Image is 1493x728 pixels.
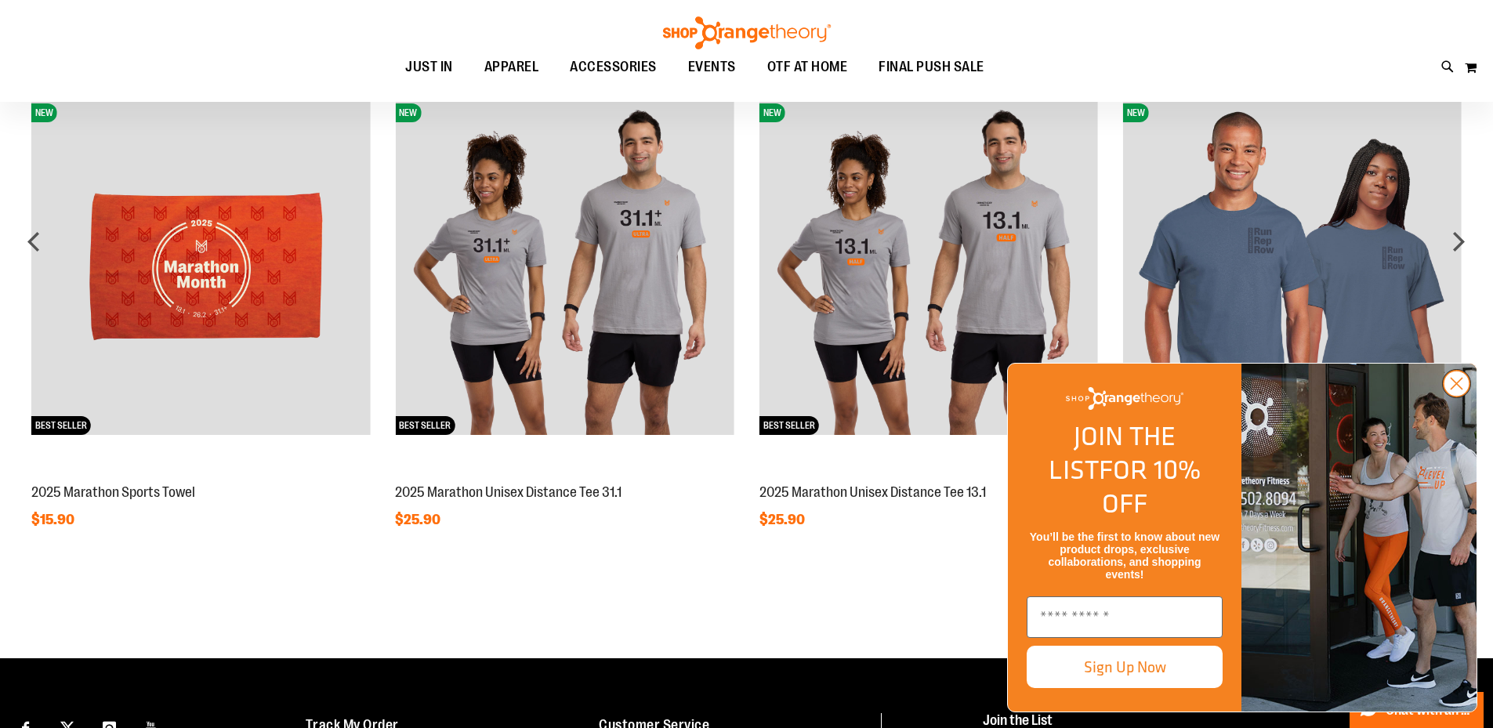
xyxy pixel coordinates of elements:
[688,49,736,85] span: EVENTS
[1066,387,1183,410] img: Shop Orangetheory
[390,49,469,85] a: JUST IN
[1027,596,1223,638] input: Enter email
[759,484,986,500] a: 2025 Marathon Unisex Distance Tee 13.1
[1099,450,1201,523] span: FOR 10% OFF
[759,103,785,122] span: NEW
[31,103,57,122] span: NEW
[1442,369,1471,398] button: Close dialog
[863,49,1000,85] a: FINAL PUSH SALE
[991,347,1493,728] div: FLYOUT Form
[1030,531,1219,581] span: You’ll be the first to know about new product drops, exclusive collaborations, and shopping events!
[759,467,1098,480] a: 2025 Marathon Unisex Distance Tee 13.1NEWBEST SELLER
[570,49,657,85] span: ACCESSORIES
[469,49,555,85] a: APPAREL
[31,96,370,434] img: 2025 Marathon Sports Towel
[661,16,833,49] img: Shop Orangetheory
[1241,364,1477,712] img: Shop Orangtheory
[672,49,752,85] a: EVENTS
[395,416,455,435] span: BEST SELLER
[759,416,819,435] span: BEST SELLER
[1123,103,1149,122] span: NEW
[1123,96,1462,434] img: Unisex Ultra Cotton Tee
[31,467,370,480] a: 2025 Marathon Sports TowelNEWBEST SELLER
[1027,646,1223,688] button: Sign Up Now
[484,49,539,85] span: APPAREL
[395,484,621,500] a: 2025 Marathon Unisex Distance Tee 31.1
[759,96,1098,434] img: 2025 Marathon Unisex Distance Tee 13.1
[31,416,91,435] span: BEST SELLER
[31,512,77,527] span: $15.90
[405,49,453,85] span: JUST IN
[1049,416,1176,489] span: JOIN THE LIST
[767,49,848,85] span: OTF AT HOME
[31,484,195,500] a: 2025 Marathon Sports Towel
[395,467,734,480] a: 2025 Marathon Unisex Distance Tee 31.1NEWBEST SELLER
[759,512,807,527] span: $25.90
[395,512,443,527] span: $25.90
[395,96,734,434] img: 2025 Marathon Unisex Distance Tee 31.1
[752,49,864,85] a: OTF AT HOME
[879,49,984,85] span: FINAL PUSH SALE
[19,226,50,257] div: prev
[554,49,672,85] a: ACCESSORIES
[1443,226,1474,257] div: next
[395,103,421,122] span: NEW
